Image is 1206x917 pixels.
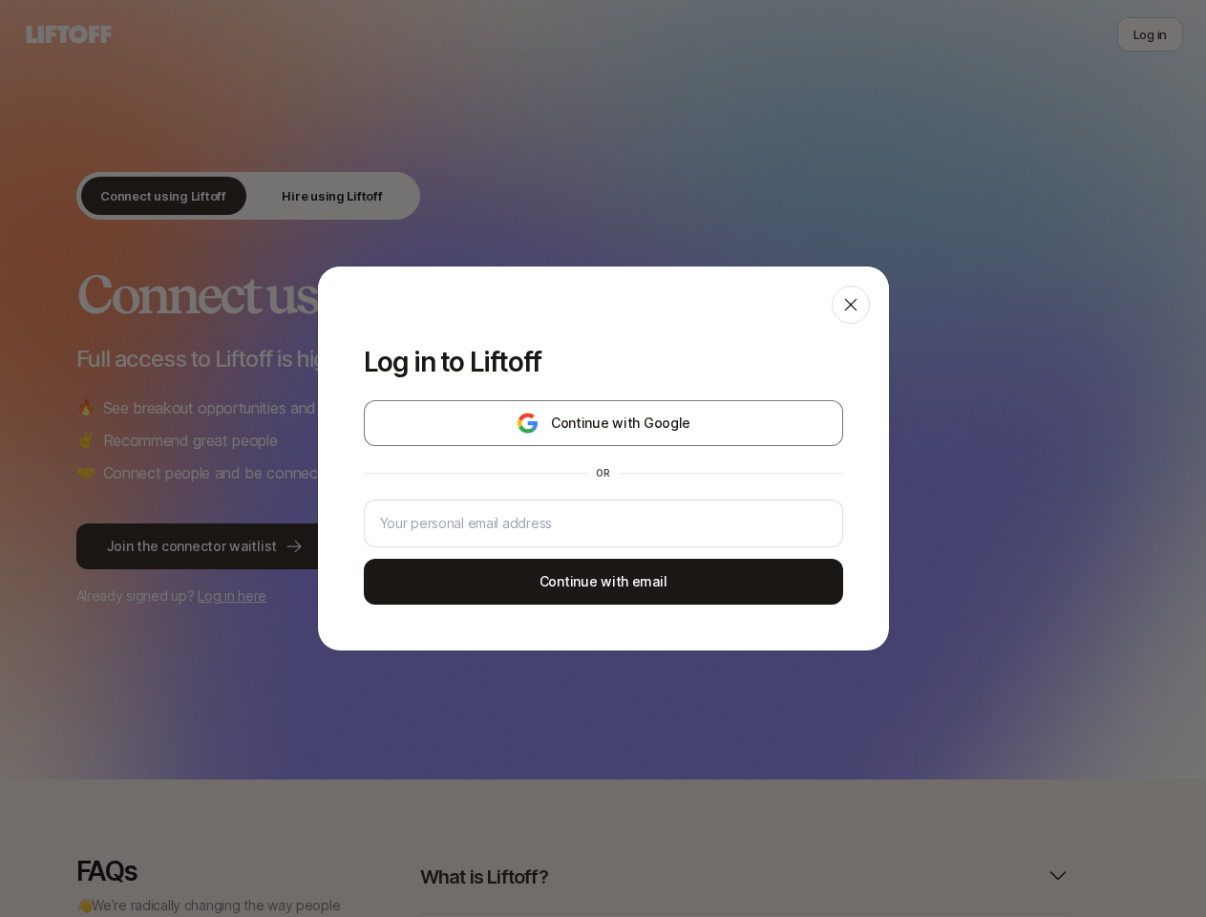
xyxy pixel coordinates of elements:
p: Log in to Liftoff [364,347,843,377]
input: Your personal email address [380,512,827,535]
button: Continue with Google [364,400,843,446]
div: or [588,465,619,480]
button: Continue with email [364,559,843,605]
img: google-logo [516,412,540,435]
